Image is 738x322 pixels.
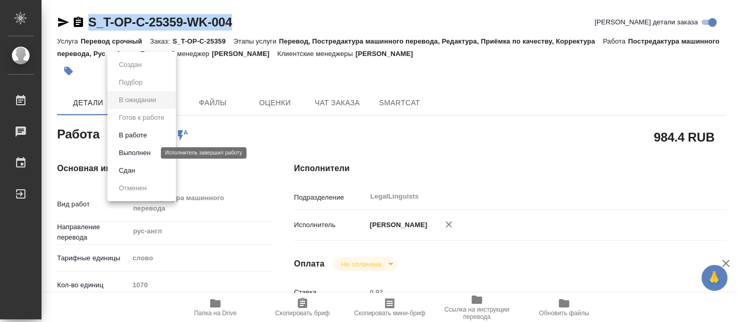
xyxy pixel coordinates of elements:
[116,147,154,159] button: Выполнен
[116,165,138,176] button: Сдан
[116,94,159,106] button: В ожидании
[116,77,146,88] button: Подбор
[116,183,150,194] button: Отменен
[116,112,168,123] button: Готов к работе
[116,130,150,141] button: В работе
[116,59,145,71] button: Создан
